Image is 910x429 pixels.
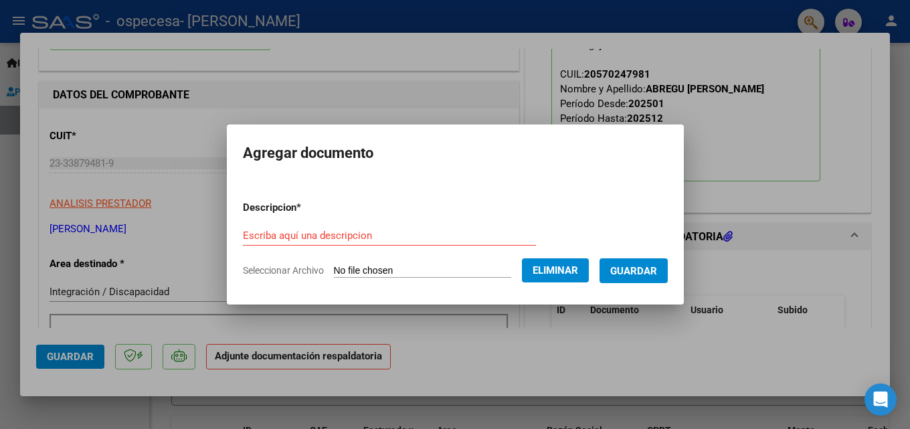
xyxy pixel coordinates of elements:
h2: Agregar documento [243,141,668,166]
span: Eliminar [533,264,578,276]
div: Open Intercom Messenger [864,383,897,416]
span: Guardar [610,265,657,277]
button: Guardar [600,258,668,283]
button: Eliminar [522,258,589,282]
span: Seleccionar Archivo [243,265,324,276]
p: Descripcion [243,200,371,216]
